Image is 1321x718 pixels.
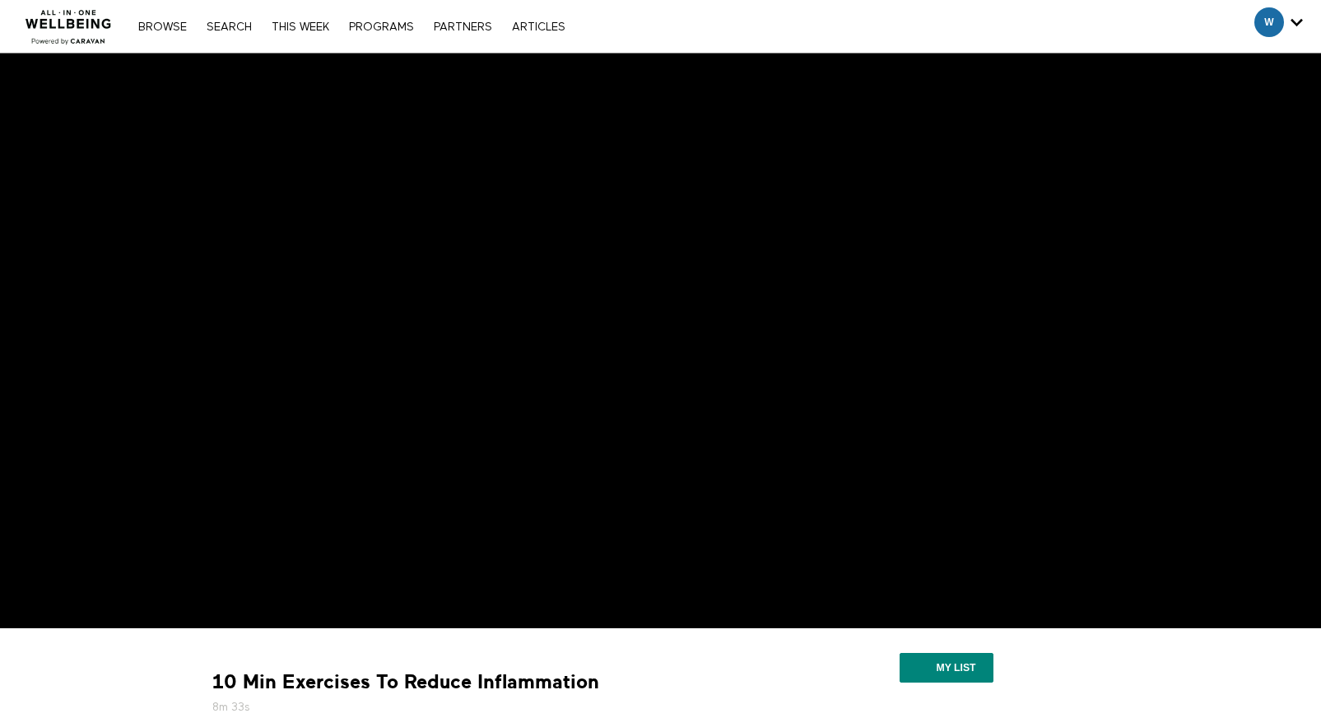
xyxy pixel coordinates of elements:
a: PROGRAMS [341,21,422,33]
strong: 10 Min Exercises To Reduce Inflammation [212,669,599,695]
button: My list [900,653,993,683]
nav: Primary [130,18,573,35]
a: ARTICLES [504,21,574,33]
h5: 8m 33s [212,699,764,716]
a: THIS WEEK [263,21,337,33]
a: Search [198,21,260,33]
a: PARTNERS [426,21,500,33]
a: Browse [130,21,195,33]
